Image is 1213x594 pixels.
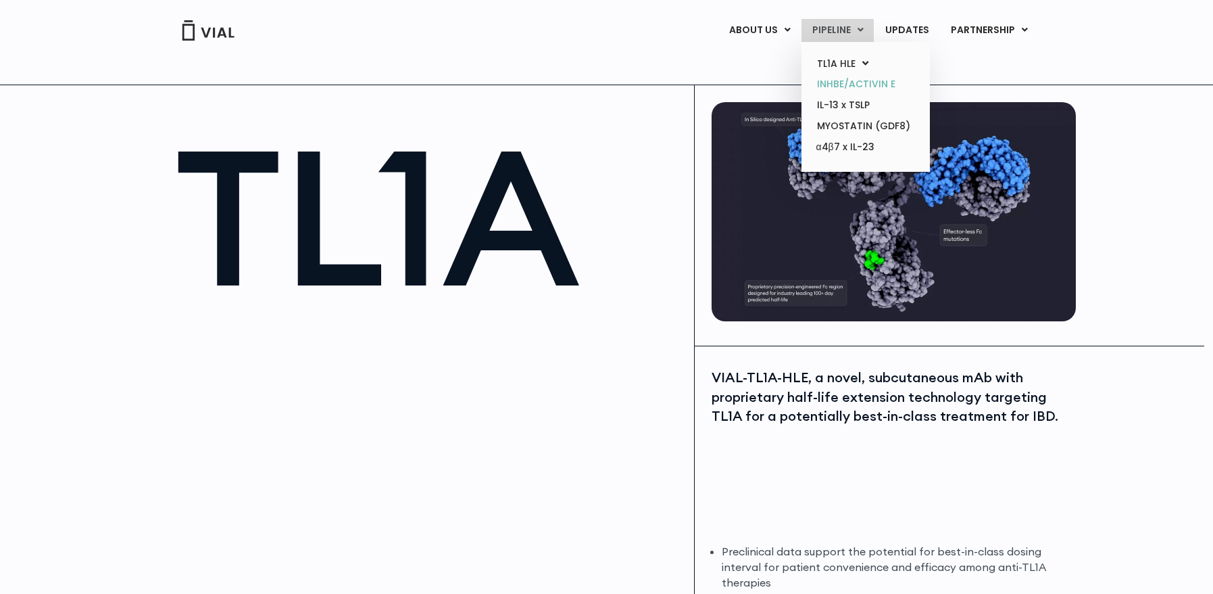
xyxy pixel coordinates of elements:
[806,116,924,137] a: MYOSTATIN (GDF8)
[722,544,1072,591] li: Preclinical data support the potential for best-in-class dosing interval for patient convenience ...
[712,102,1076,321] img: TL1A antibody diagram.
[806,53,924,74] a: TL1A HLEMenu Toggle
[181,20,235,41] img: Vial Logo
[806,74,924,95] a: INHBE/ACTIVIN E
[175,122,681,311] h1: TL1A
[874,19,939,42] a: UPDATES
[712,368,1072,426] div: VIAL-TL1A-HLE, a novel, subcutaneous mAb with proprietary half-life extension technology targetin...
[806,137,924,158] a: α4β7 x IL-23
[940,19,1039,42] a: PARTNERSHIPMenu Toggle
[806,95,924,116] a: IL-13 x TSLP
[801,19,874,42] a: PIPELINEMenu Toggle
[718,19,801,42] a: ABOUT USMenu Toggle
